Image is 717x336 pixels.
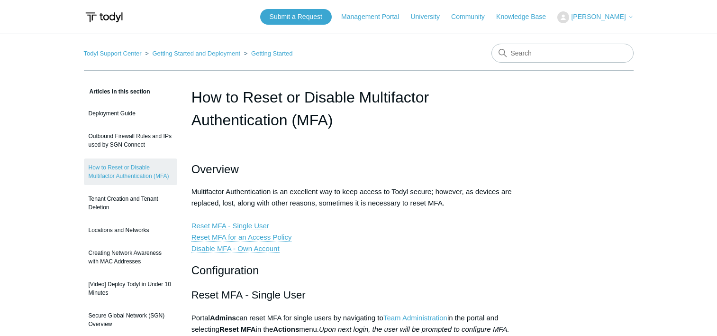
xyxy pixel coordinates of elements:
[191,244,280,253] a: Disable MFA - Own Account
[260,9,332,25] a: Submit a Request
[191,233,292,242] a: Reset MFA for an Access Policy
[84,50,144,57] li: Todyl Support Center
[273,325,299,333] strong: Actions
[191,186,526,254] p: Multifactor Authentication is an excellent way to keep access to Todyl secure; however, as device...
[451,12,494,22] a: Community
[191,222,269,230] a: Reset MFA - Single User
[84,307,177,333] a: Secure Global Network (SGN) Overview
[383,314,447,322] a: Team Administration
[219,325,256,333] strong: Reset MFA
[251,50,292,57] a: Getting Started
[84,9,124,26] img: Todyl Support Center Help Center home page
[410,12,449,22] a: University
[191,163,239,176] span: Overview
[84,88,150,95] span: Articles in this section
[84,104,177,122] a: Deployment Guide
[341,12,408,22] a: Management Portal
[496,12,555,22] a: Knowledge Base
[191,287,526,303] h2: Reset MFA - Single User
[84,159,177,185] a: How to Reset or Disable Multifactor Authentication (MFA)
[557,11,633,23] button: [PERSON_NAME]
[152,50,240,57] a: Getting Started and Deployment
[84,275,177,302] a: [Video] Deploy Todyl in Under 10 Minutes
[84,127,177,154] a: Outbound Firewall Rules and IPs used by SGN Connect
[242,50,293,57] li: Getting Started
[319,325,509,333] em: Upon next login, the user will be prompted to configure MFA.
[84,221,177,239] a: Locations and Networks
[84,50,142,57] a: Todyl Support Center
[571,13,626,20] span: [PERSON_NAME]
[210,314,236,322] strong: Admins
[84,244,177,271] a: Creating Network Awareness with MAC Addresses
[191,264,259,277] span: Configuration
[191,86,526,131] h1: How to Reset or Disable Multifactor Authentication (MFA)
[84,190,177,216] a: Tenant Creation and Tenant Deletion
[143,50,242,57] li: Getting Started and Deployment
[491,44,634,63] input: Search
